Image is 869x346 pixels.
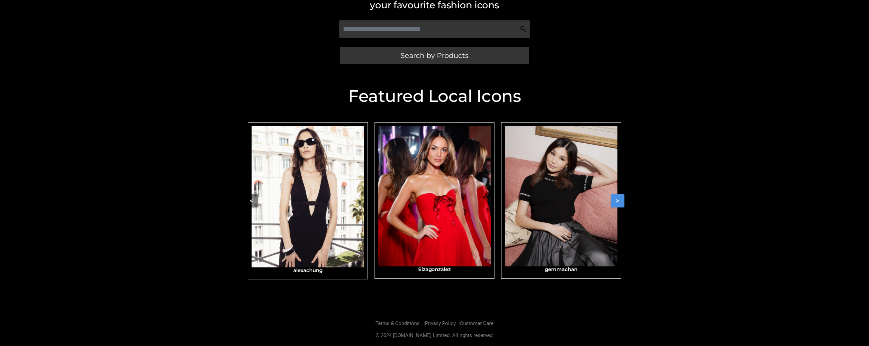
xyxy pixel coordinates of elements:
[520,26,526,32] img: Search Icon
[378,266,491,272] h3: Eizagonzalez
[252,267,364,273] h3: alexachung
[376,320,425,326] a: Terms & Conditions |
[248,122,368,279] a: alexachungalexachung
[501,122,621,279] a: gemmachangemmachan
[425,320,460,326] a: Privacy Policy |
[245,122,624,279] div: Carousel Navigation
[340,47,529,64] a: Search by Products
[252,126,364,267] img: alexachung
[245,88,624,105] h2: Featured Local Icons​
[611,194,624,207] button: >
[245,331,624,340] p: © 2024 [DOMAIN_NAME] Limited. All rights reserved.
[460,320,493,326] a: Customer Care
[245,194,258,207] button: <
[505,266,617,272] h3: gemmachan
[375,122,494,279] a: EizagonzalezEizagonzalez
[401,52,468,59] span: Search by Products
[505,126,617,266] img: gemmachan
[378,126,491,266] img: Eizagonzalez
